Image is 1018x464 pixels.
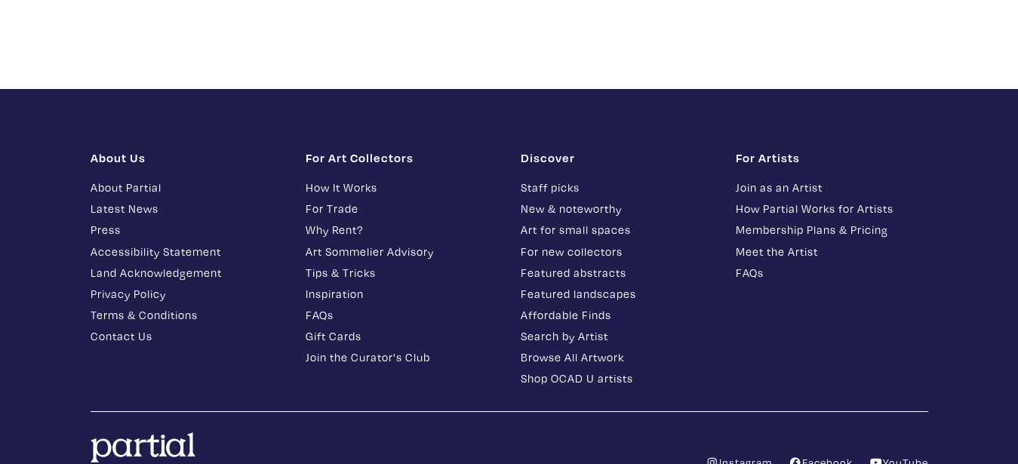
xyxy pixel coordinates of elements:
[736,243,928,260] a: Meet the Artist
[736,200,928,217] a: How Partial Works for Artists
[91,432,196,462] img: logo.svg
[796,9,869,40] a: About Us
[91,327,283,345] a: Contact Us
[736,221,928,238] a: Membership Plans & Pricing
[521,200,713,217] a: New & noteworthy
[91,150,283,165] h1: About Us
[306,264,498,281] a: Tips & Tricks
[205,9,284,40] a: Browse All
[736,264,928,281] a: FAQs
[91,221,283,238] a: Press
[91,306,283,324] a: Terms & Conditions
[521,370,713,387] a: Shop OCAD U artists
[521,150,713,165] h1: Discover
[306,179,498,196] a: How It Works
[736,150,928,165] h1: For Artists
[521,349,713,366] a: Browse All Artwork
[91,200,283,217] a: Latest News
[306,285,498,303] a: Inspiration
[306,349,498,366] a: Join the Curator's Club
[306,243,498,260] a: Art Sommelier Advisory
[91,264,283,281] a: Land Acknowledgement
[521,179,713,196] a: Staff picks
[306,150,498,165] h1: For Art Collectors
[408,9,466,40] a: Rent Art
[306,221,498,238] a: Why Rent?
[521,306,713,324] a: Affordable Finds
[521,327,713,345] a: Search by Artist
[875,8,943,40] a: Log In
[91,243,283,260] a: Accessibility Statement
[91,285,283,303] a: Privacy Policy
[521,264,713,281] a: Featured abstracts
[521,221,713,238] a: Art for small spaces
[106,9,198,40] a: Featured Art
[306,327,498,345] a: Gift Cards
[91,179,283,196] a: About Partial
[521,243,713,260] a: For new collectors
[736,179,928,196] a: Join as an Artist
[950,8,1004,40] a: Join
[491,15,604,34] input: Search
[306,306,498,324] a: FAQs
[291,9,401,40] a: Discover Artists
[521,285,713,303] a: Featured landscapes
[306,200,498,217] a: For Trade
